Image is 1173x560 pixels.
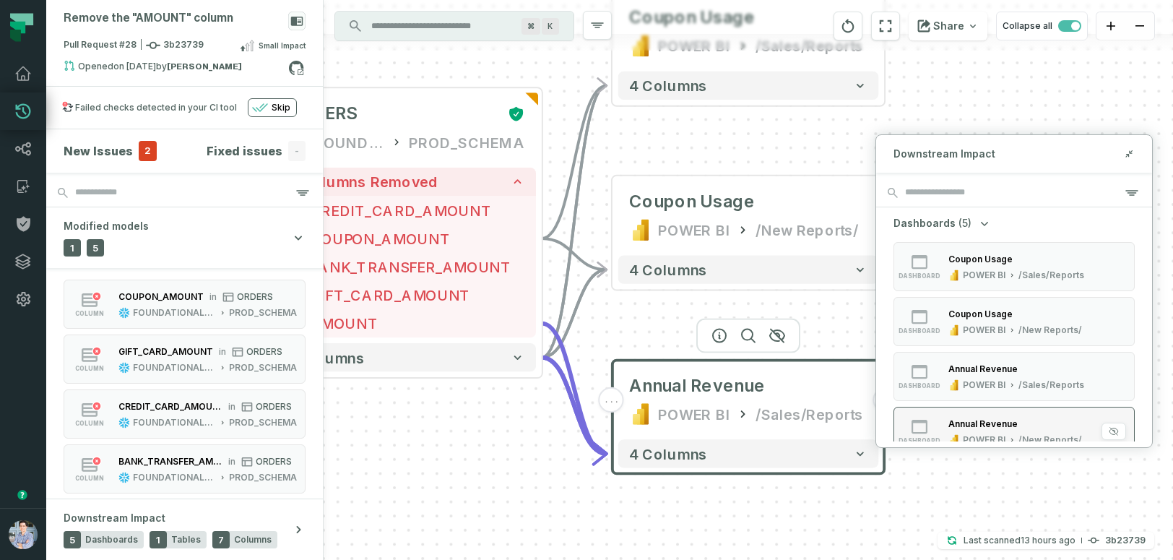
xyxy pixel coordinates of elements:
[1018,434,1082,446] div: /New Reports/
[75,310,104,317] span: column
[113,61,156,72] relative-time: Mar 10, 2025, 5:00 PM EDT
[1018,324,1082,336] div: /New Reports/
[756,219,859,241] div: /New Reports/
[167,62,242,71] strong: Barak Fargoun (fargoun)
[958,216,971,231] span: (5)
[275,253,536,281] button: BANK_TRANSFER_AMOUNT
[604,394,619,407] span: ...
[85,534,138,546] span: Dashboards
[893,407,1135,456] button: dashboardPOWER BI/New Reports/
[658,219,730,241] div: POWER BI
[658,35,730,57] div: POWER BI
[118,456,222,467] div: BANK_TRANSFER_AMOUNT
[228,401,235,412] span: in
[309,285,524,306] span: GIFT_CARD_AMOUNT
[229,307,297,319] div: PROD_SCHEMA
[629,261,707,278] span: 4 columns
[893,216,992,231] button: Dashboards(5)
[75,365,104,372] span: column
[629,374,765,397] span: Annual Revenue
[938,532,1154,549] button: Last scanned[DATE] 9:25:22 PM3b23739
[948,309,1013,319] div: Coupon Usage
[309,228,524,249] span: COUPON_AMOUNT
[64,531,81,548] span: 5
[948,254,1013,264] div: Coupon Usage
[542,238,607,270] g: Edge from 0dd85c77dd217d0afb16c7d4fb3eff19 to 9d59a788612dc060523a8f5939ba2e14
[75,475,104,482] span: column
[248,98,297,117] button: Skip
[948,363,1018,374] div: Annual Revenue
[75,102,237,113] div: Failed checks detected in your CI tool
[899,437,940,444] span: dashboard
[118,291,204,302] div: COUPON_AMOUNT
[629,190,755,212] div: Coupon Usage
[542,270,607,358] g: Edge from 0dd85c77dd217d0afb16c7d4fb3eff19 to 9d59a788612dc060523a8f5939ba2e14
[287,59,306,77] a: View on github
[996,12,1088,40] button: Collapse all
[275,196,536,224] button: CREDIT_CARD_AMOUNT
[64,335,306,384] button: columnGIFT_CARD_AMOUNTinORDERSFOUNDATIONAL_DBPROD_SCHEMA
[287,103,358,125] span: ORDERS
[521,18,540,35] span: Press ⌘ + K to focus the search bar
[909,12,987,40] button: Share
[893,216,956,231] span: Dashboards
[409,131,525,153] div: PROD_SCHEMA
[542,358,607,454] g: Edge from 0dd85c77dd217d0afb16c7d4fb3eff19 to 14f7343f0cc28b799cc449778bea9e2d
[207,142,282,160] h4: Fixed issues
[893,352,1135,401] button: dashboardPOWER BI/Sales/Reports
[229,417,297,428] div: PROD_SCHEMA
[948,418,1018,429] div: Annual Revenue
[288,141,306,161] span: -
[629,445,707,462] span: 4 columns
[75,420,104,427] span: column
[287,173,438,191] span: 5 columns removed
[46,207,323,268] button: Modified models15
[629,77,707,95] span: 4 columns
[133,417,216,428] div: FOUNDATIONAL_DB
[219,346,226,357] span: in
[756,35,863,57] div: /Sales/Reports
[899,327,940,335] span: dashboard
[893,242,1135,291] button: dashboardPOWER BI/Sales/Reports
[64,38,204,53] span: Pull Request #28 3b23739
[899,382,940,389] span: dashboard
[309,313,524,334] span: AMOUNT
[502,105,524,123] div: Certified
[963,270,1005,281] div: POWER BI
[1125,12,1154,40] button: zoom out
[963,379,1005,391] div: POWER BI
[16,488,29,501] div: Tooltip anchor
[542,18,559,35] span: Press ⌘ + K to focus the search bar
[272,102,290,113] span: Skip
[64,511,165,525] span: Downstream Impact
[118,401,222,412] div: CREDIT_CARD_AMOUNT
[64,239,81,257] span: 1
[756,402,863,425] div: /Sales/Reports
[287,349,365,366] span: 4 columns
[9,520,38,549] img: avatar of Alon Nafta
[256,456,292,467] span: ORDERS
[309,257,524,277] span: BANK_TRANSFER_AMOUNT
[658,402,730,425] div: POWER BI
[228,456,235,467] span: in
[139,141,157,161] span: 2
[1018,270,1084,281] div: /Sales/Reports
[899,272,940,280] span: dashboard
[275,224,536,252] button: COUPON_AMOUNT
[150,531,167,548] span: 1
[1018,379,1084,391] div: /Sales/Reports
[893,147,995,161] span: Downstream Impact
[873,387,898,413] div: loading
[171,534,201,546] span: Tables
[542,85,607,357] g: Edge from 0dd85c77dd217d0afb16c7d4fb3eff19 to 69c20251ca12178e039aa34433dd2b6c
[64,389,306,439] button: columnCREDIT_CARD_AMOUNTinORDERSFOUNDATIONAL_DBPROD_SCHEMA
[64,142,133,160] h4: New Issues
[64,280,306,329] button: columnCOUPON_AMOUNTinORDERSFOUNDATIONAL_DBPROD_SCHEMA
[246,346,282,357] span: ORDERS
[212,531,230,548] span: 7
[64,12,233,25] div: Remove the "AMOUNT" column
[1105,536,1146,545] h4: 3b23739
[64,219,149,233] span: Modified models
[64,141,306,161] button: New Issues2Fixed issues-
[229,362,297,374] div: PROD_SCHEMA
